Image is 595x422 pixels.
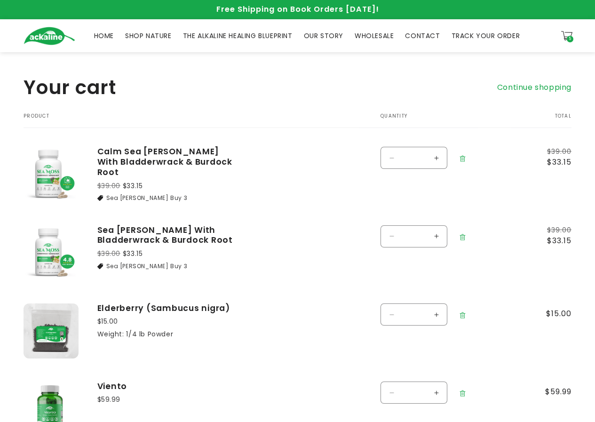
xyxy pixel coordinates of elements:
[24,76,116,99] h1: Your cart
[97,194,238,202] ul: Discount
[97,249,121,258] s: $39.00
[183,32,293,40] span: THE ALKALINE HEALING BLUEPRINT
[97,317,238,326] div: $15.00
[304,32,343,40] span: OUR STORY
[452,32,520,40] span: TRACK YOUR ORDER
[530,308,571,319] span: $15.00
[97,181,121,191] s: $39.00
[97,147,238,177] a: Calm Sea [PERSON_NAME] With Bladderwrack & Burdock Root
[454,306,471,325] a: Remove Elderberry (Sambucus nigra) - 1/4 lb Powder
[402,147,426,169] input: Quantity for Calm Sea Moss With Bladderwrack &amp; Burdock Root
[399,26,445,46] a: CONTACT
[454,384,471,403] a: Remove Viento
[402,382,426,404] input: Quantity for Viento
[97,262,238,271] ul: Discount
[97,262,238,271] li: Sea [PERSON_NAME] Buy 3
[446,26,526,46] a: TRACK YOUR ORDER
[497,81,571,95] a: Continue shopping
[454,228,471,247] a: Remove Sea Moss With Bladderwrack & Burdock Root
[123,181,143,191] strong: $33.15
[298,26,349,46] a: OUR STORY
[530,225,571,235] s: $39.00
[97,303,238,314] a: Elderberry (Sambucus nigra)
[94,32,114,40] span: HOME
[97,225,238,246] a: Sea [PERSON_NAME] With Bladderwrack & Burdock Root
[511,113,571,128] th: Total
[530,235,571,247] dd: $33.15
[125,32,172,40] span: SHOP NATURE
[352,113,511,128] th: Quantity
[177,26,298,46] a: THE ALKALINE HEALING BLUEPRINT
[530,157,571,168] dd: $33.15
[88,26,119,46] a: HOME
[123,249,143,258] strong: $33.15
[405,32,440,40] span: CONTACT
[126,329,173,339] dd: 1/4 lb Powder
[530,147,571,157] s: $39.00
[24,27,75,45] img: Ackaline
[530,386,571,398] span: $59.99
[349,26,399,46] a: WHOLESALE
[97,395,238,405] div: $59.99
[97,329,124,339] dt: Weight:
[119,26,177,46] a: SHOP NATURE
[402,303,426,326] input: Quantity for Elderberry (Sambucus nigra)
[216,4,379,15] span: Free Shipping on Book Orders [DATE]!
[402,225,426,247] input: Quantity for Sea Moss With Bladderwrack &amp; Burdock Root
[569,36,571,42] span: 5
[97,194,238,202] li: Sea [PERSON_NAME] Buy 3
[454,149,471,168] a: Remove Calm Sea Moss With Bladderwrack & Burdock Root
[97,382,238,392] a: Viento
[24,113,352,128] th: Product
[355,32,394,40] span: WHOLESALE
